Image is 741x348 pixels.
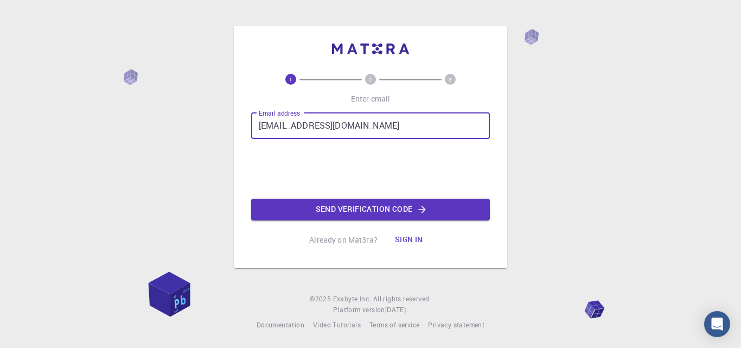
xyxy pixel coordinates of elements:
span: All rights reserved. [373,294,431,305]
button: Sign in [386,229,432,251]
iframe: reCAPTCHA [288,148,453,190]
a: Terms of service [369,320,419,331]
a: Video Tutorials [313,320,361,331]
span: Video Tutorials [313,320,361,329]
text: 3 [449,75,452,83]
a: Documentation [257,320,304,331]
span: Terms of service [369,320,419,329]
span: Platform version [333,305,385,315]
span: Exabyte Inc. [333,294,371,303]
p: Already on Mat3ra? [309,235,378,245]
span: [DATE] . [385,305,408,314]
div: Open Intercom Messenger [704,311,730,337]
text: 2 [369,75,372,83]
p: Enter email [351,93,391,104]
a: Privacy statement [428,320,484,331]
text: 1 [289,75,292,83]
span: Privacy statement [428,320,484,329]
button: Send verification code [251,199,490,220]
span: © 2025 [310,294,333,305]
label: Email address [259,109,300,118]
a: [DATE]. [385,305,408,315]
span: Documentation [257,320,304,329]
a: Exabyte Inc. [333,294,371,305]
